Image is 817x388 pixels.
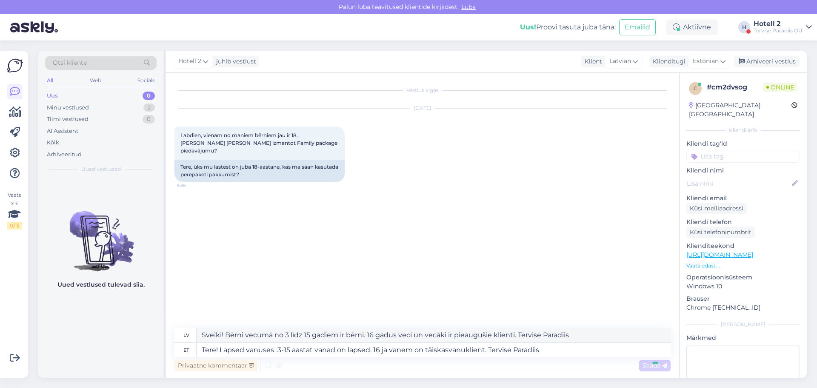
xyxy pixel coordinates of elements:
[47,103,89,112] div: Minu vestlused
[47,92,58,100] div: Uus
[619,19,656,35] button: Emailid
[180,132,339,154] span: Labdien, vienam no maniem bērniem jau ir 18. [PERSON_NAME] [PERSON_NAME] izmantot Family package ...
[213,57,256,66] div: juhib vestlust
[88,75,103,86] div: Web
[520,22,616,32] div: Proovi tasuta juba täna:
[520,23,536,31] b: Uus!
[686,251,753,259] a: [URL][DOMAIN_NAME]
[177,182,209,189] span: 9:56
[686,321,800,328] div: [PERSON_NAME]
[174,104,671,112] div: [DATE]
[57,280,145,289] p: Uued vestlused tulevad siia.
[53,58,87,67] span: Otsi kliente
[686,203,747,214] div: Küsi meiliaadressi
[47,138,59,147] div: Kõik
[707,82,763,92] div: # cm2dvsog
[47,150,82,159] div: Arhiveeritud
[47,127,78,135] div: AI Assistent
[686,166,800,175] p: Kliendi nimi
[686,227,755,238] div: Küsi telefoninumbrit
[686,282,800,291] p: Windows 10
[686,241,800,250] p: Klienditeekond
[81,165,121,173] span: Uued vestlused
[7,57,23,74] img: Askly Logo
[686,218,800,227] p: Kliendi telefon
[689,101,791,119] div: [GEOGRAPHIC_DATA], [GEOGRAPHIC_DATA]
[686,294,800,303] p: Brauser
[734,56,799,67] div: Arhiveeri vestlus
[738,21,750,33] div: H
[174,86,671,94] div: Vestlus algas
[694,85,697,92] span: c
[686,262,800,270] p: Vaata edasi ...
[47,115,89,124] div: Tiimi vestlused
[686,333,800,342] p: Märkmed
[649,57,686,66] div: Klienditugi
[754,27,803,34] div: Tervise Paradiis OÜ
[693,57,719,66] span: Estonian
[686,126,800,134] div: Kliendi info
[143,115,155,124] div: 0
[666,20,718,35] div: Aktiivne
[609,57,631,66] span: Latvian
[686,273,800,282] p: Operatsioonisüsteem
[686,150,800,163] input: Lisa tag
[174,160,345,182] div: Tere, üks mu lastest on juba 18-aastane, kas ma saan kasutada perepaketi pakkumist?
[686,303,800,312] p: Chrome [TECHNICAL_ID]
[686,194,800,203] p: Kliendi email
[459,3,478,11] span: Luba
[687,179,790,188] input: Lisa nimi
[178,57,201,66] span: Hotell 2
[143,103,155,112] div: 2
[136,75,157,86] div: Socials
[686,139,800,148] p: Kliendi tag'id
[581,57,602,66] div: Klient
[763,83,797,92] span: Online
[45,75,55,86] div: All
[7,191,22,230] div: Vaata siia
[754,20,803,27] div: Hotell 2
[7,222,22,230] div: 0 / 3
[143,92,155,100] div: 0
[754,20,812,34] a: Hotell 2Tervise Paradiis OÜ
[38,196,163,273] img: No chats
